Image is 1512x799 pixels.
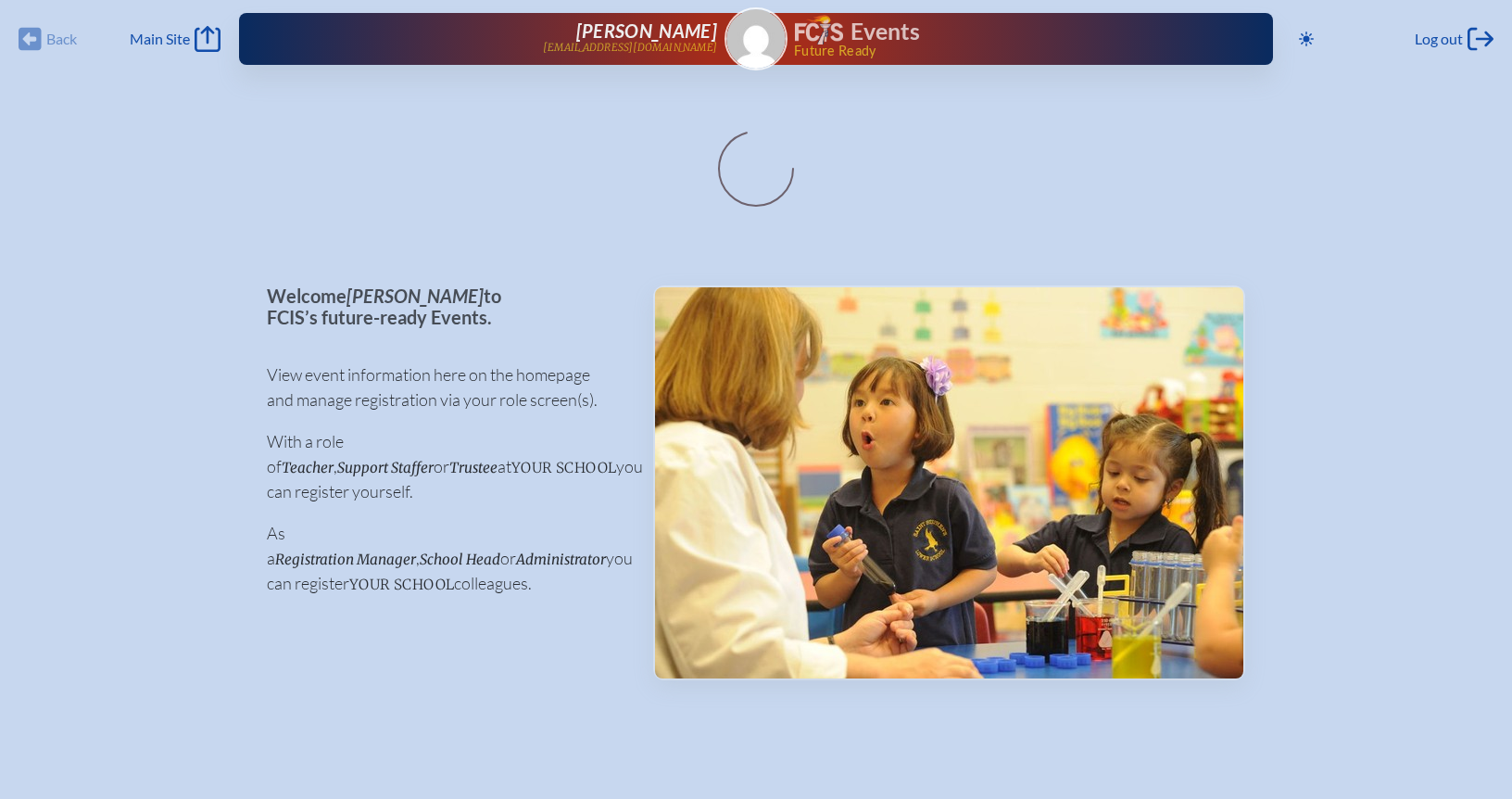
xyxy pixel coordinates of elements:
[267,362,624,412] p: View event information here on the homepage and manage registration via your role screen(s).
[576,19,717,42] span: [PERSON_NAME]
[516,551,606,568] span: Administrator
[346,285,484,307] span: [PERSON_NAME]
[724,7,787,70] a: Gravatar
[655,287,1243,679] img: Events
[726,9,786,69] img: Gravatar
[511,459,616,476] span: your school
[449,459,498,476] span: Trustee
[349,576,454,593] span: your school
[130,30,190,48] span: Main Site
[267,285,624,327] p: Welcome to FCIS’s future-ready Events.
[1415,30,1463,48] span: Log out
[298,20,717,57] a: [PERSON_NAME][EMAIL_ADDRESS][DOMAIN_NAME]
[267,521,624,596] p: As a , or you can register colleagues.
[795,15,1214,57] div: FCIS Events — Future ready
[337,459,434,476] span: Support Staffer
[267,429,624,504] p: With a role of , or at you can register yourself.
[420,551,500,568] span: School Head
[282,459,334,476] span: Teacher
[543,42,717,54] p: [EMAIL_ADDRESS][DOMAIN_NAME]
[130,26,220,52] a: Main Site
[275,551,416,568] span: Registration Manager
[794,44,1214,57] span: Future Ready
